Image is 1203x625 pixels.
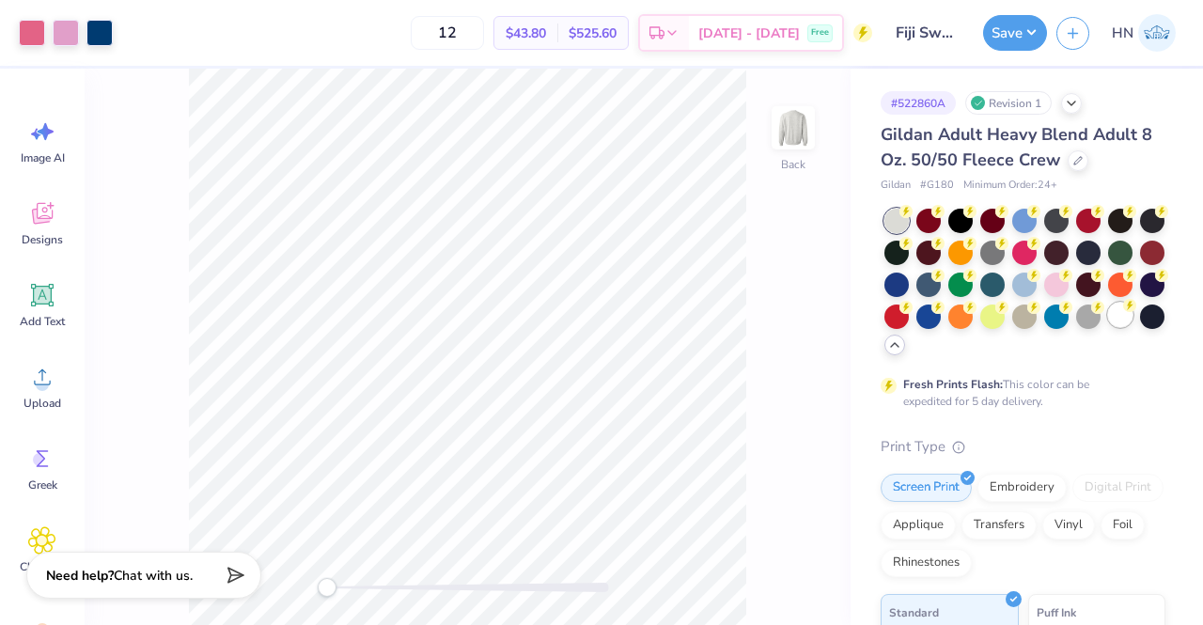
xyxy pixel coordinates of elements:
span: Clipart & logos [11,559,73,589]
div: Print Type [881,436,1165,458]
div: Screen Print [881,474,972,502]
span: # G180 [920,178,954,194]
span: Add Text [20,314,65,329]
span: Chat with us. [114,567,193,585]
img: Back [774,109,812,147]
div: Embroidery [977,474,1067,502]
span: [DATE] - [DATE] [698,23,800,43]
span: Gildan [881,178,911,194]
div: Foil [1101,511,1145,539]
button: Save [983,15,1047,51]
strong: Need help? [46,567,114,585]
span: $43.80 [506,23,546,43]
span: Upload [23,396,61,411]
div: Revision 1 [965,91,1052,115]
input: – – [411,16,484,50]
span: Puff Ink [1037,602,1076,622]
img: Huda Nadeem [1138,14,1176,52]
input: Untitled Design [882,14,974,52]
a: HN [1103,14,1184,52]
strong: Fresh Prints Flash: [903,377,1003,392]
span: $525.60 [569,23,617,43]
div: Transfers [961,511,1037,539]
span: Standard [889,602,939,622]
div: Rhinestones [881,549,972,577]
div: Back [781,156,805,173]
div: Digital Print [1072,474,1164,502]
div: Accessibility label [318,578,336,597]
span: Greek [28,477,57,492]
span: Free [811,26,829,39]
span: Minimum Order: 24 + [963,178,1057,194]
div: Applique [881,511,956,539]
div: Vinyl [1042,511,1095,539]
span: Designs [22,232,63,247]
span: Gildan Adult Heavy Blend Adult 8 Oz. 50/50 Fleece Crew [881,123,1152,171]
span: HN [1112,23,1133,44]
span: Image AI [21,150,65,165]
div: # 522860A [881,91,956,115]
div: This color can be expedited for 5 day delivery. [903,376,1134,410]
